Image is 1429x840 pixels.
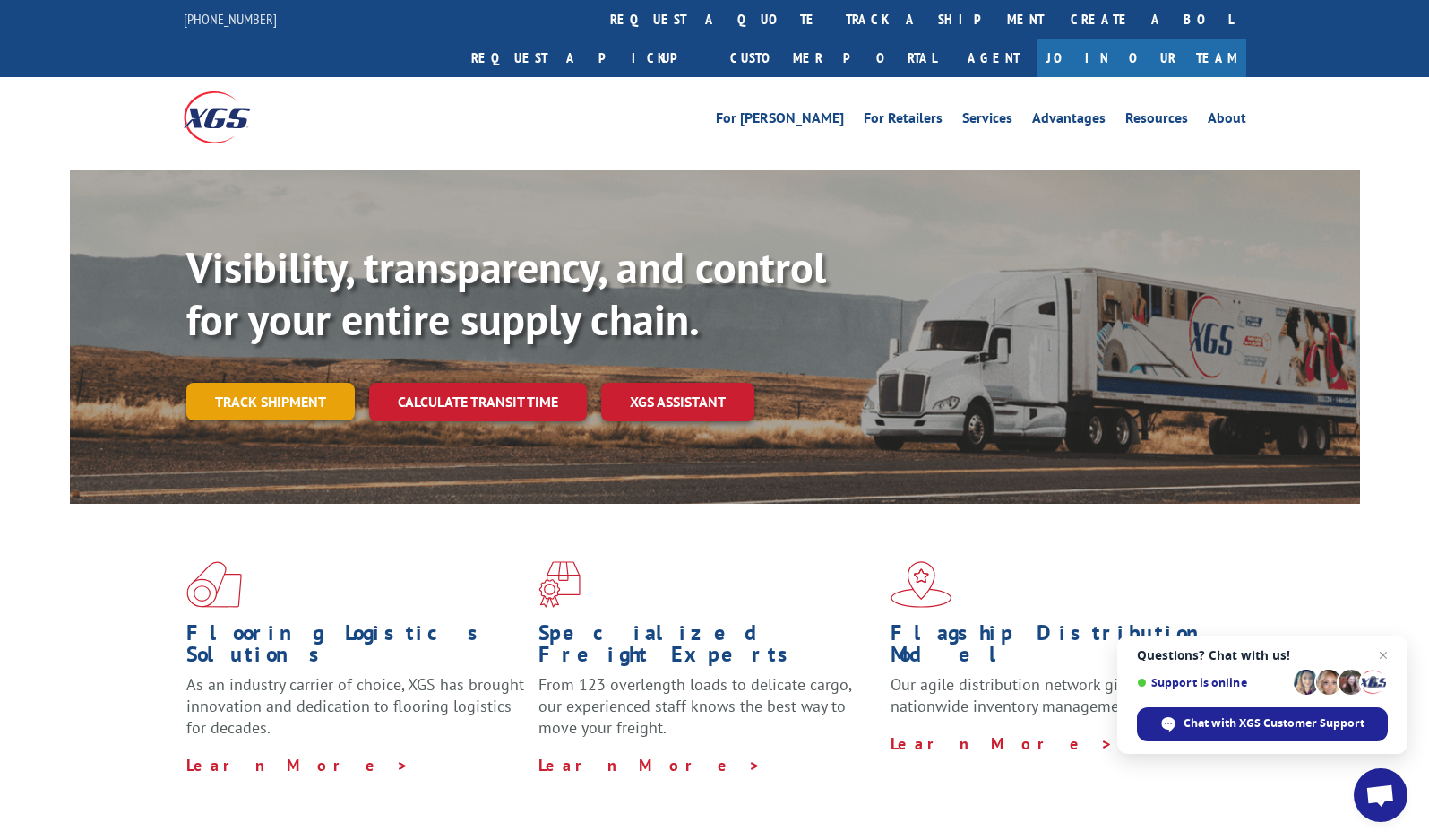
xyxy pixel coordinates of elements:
a: Join Our Team [1037,39,1246,77]
a: XGS ASSISTANT [601,383,754,421]
a: Request a pickup [458,39,717,77]
h1: Specialized Freight Experts [538,622,877,674]
span: As an industry carrier of choice, XGS has brought innovation and dedication to flooring logistics... [186,674,524,738]
a: Customer Portal [717,39,950,77]
span: Questions? Chat with us! [1137,648,1388,662]
span: Chat with XGS Customer Support [1184,715,1364,732]
a: Services [962,111,1012,131]
a: Learn More > [538,755,762,775]
a: Agent [950,39,1037,77]
h1: Flagship Distribution Model [891,622,1229,674]
p: From 123 overlength loads to delicate cargo, our experienced staff knows the best way to move you... [538,674,877,754]
h1: Flooring Logistics Solutions [186,622,525,674]
a: For [PERSON_NAME] [716,111,844,131]
a: [PHONE_NUMBER] [184,10,277,28]
img: xgs-icon-focused-on-flooring-red [538,561,581,608]
span: Support is online [1137,676,1287,689]
a: Track shipment [186,383,355,420]
a: For Retailers [864,111,943,131]
a: Calculate transit time [369,383,587,421]
a: Learn More > [186,755,409,775]
a: Learn More > [891,733,1114,754]
img: xgs-icon-total-supply-chain-intelligence-red [186,561,242,608]
div: Chat with XGS Customer Support [1137,707,1388,741]
a: Resources [1125,111,1188,131]
div: Open chat [1354,768,1407,822]
a: About [1208,111,1246,131]
img: xgs-icon-flagship-distribution-model-red [891,561,952,608]
b: Visibility, transparency, and control for your entire supply chain. [186,239,826,347]
span: Close chat [1373,645,1394,666]
a: Advantages [1032,111,1106,131]
span: Our agile distribution network gives you nationwide inventory management on demand. [891,674,1220,716]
